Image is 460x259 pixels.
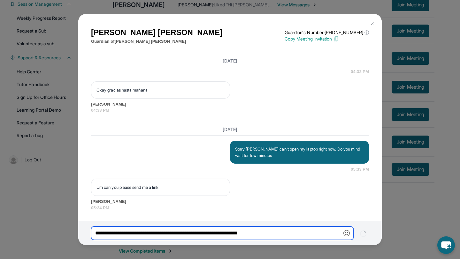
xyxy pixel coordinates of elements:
span: 04:33 PM [91,107,369,114]
img: Copy Icon [333,36,339,42]
img: Close Icon [370,21,375,26]
button: chat-button [437,236,455,254]
p: Okay gracias hasta mañana [96,87,225,93]
h3: [DATE] [91,126,369,133]
span: 05:34 PM [91,205,369,211]
p: Um can you please send me a link [96,184,225,190]
h3: [DATE] [91,58,369,64]
span: 05:33 PM [351,166,369,173]
span: [PERSON_NAME] [91,198,369,205]
p: Guardian's Number: [PHONE_NUMBER] [285,29,369,36]
span: [PERSON_NAME] [91,101,369,107]
p: Copy Meeting Invitation [285,36,369,42]
h1: [PERSON_NAME] [PERSON_NAME] [91,27,222,38]
span: ⓘ [364,29,369,36]
img: Emoji [343,230,350,236]
span: 04:32 PM [351,69,369,75]
p: Sorry [PERSON_NAME] can't open my laptop right now. Do you mind wait for few minutes [235,146,364,159]
p: Guardian of [PERSON_NAME] [PERSON_NAME] [91,38,222,45]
